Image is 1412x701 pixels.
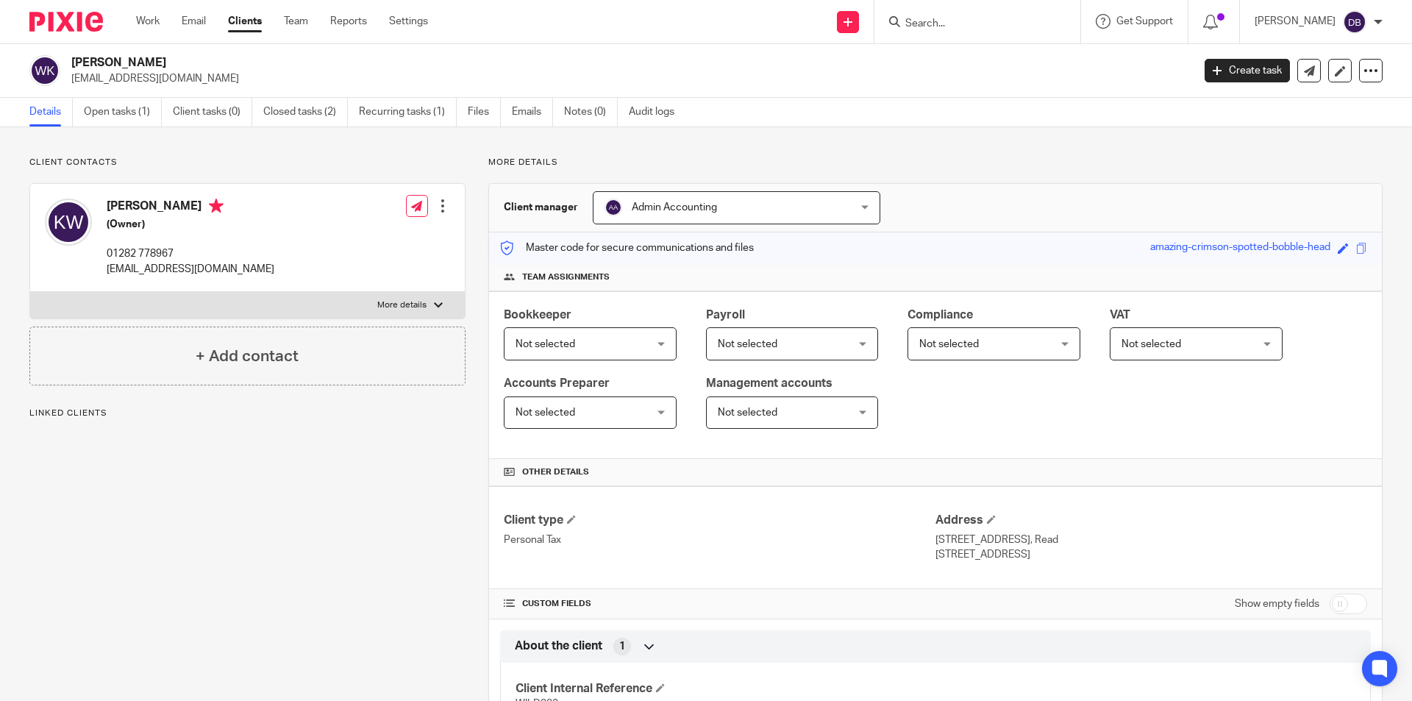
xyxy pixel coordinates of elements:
p: More details [488,157,1383,168]
a: Settings [389,14,428,29]
img: svg%3E [1343,10,1366,34]
p: [EMAIL_ADDRESS][DOMAIN_NAME] [107,262,274,277]
span: Compliance [908,309,973,321]
a: Open tasks (1) [84,98,162,127]
a: Details [29,98,73,127]
h4: Client Internal Reference [516,681,935,697]
span: Not selected [516,339,575,349]
img: svg%3E [29,55,60,86]
span: About the client [515,638,602,654]
a: Emails [512,98,553,127]
h3: Client manager [504,200,578,215]
a: Work [136,14,160,29]
p: Linked clients [29,408,466,419]
p: [PERSON_NAME] [1255,14,1336,29]
a: Email [182,14,206,29]
a: Audit logs [629,98,685,127]
a: Notes (0) [564,98,618,127]
span: Admin Accounting [632,202,717,213]
a: Closed tasks (2) [263,98,348,127]
span: Not selected [919,339,979,349]
a: Reports [330,14,367,29]
input: Search [904,18,1036,31]
h4: Client type [504,513,935,528]
span: VAT [1110,309,1130,321]
p: [STREET_ADDRESS] [935,547,1367,562]
span: Not selected [1122,339,1181,349]
img: Pixie [29,12,103,32]
h4: CUSTOM FIELDS [504,598,935,610]
i: Primary [209,199,224,213]
a: Client tasks (0) [173,98,252,127]
span: Get Support [1116,16,1173,26]
p: Client contacts [29,157,466,168]
a: Recurring tasks (1) [359,98,457,127]
a: Clients [228,14,262,29]
h4: Address [935,513,1367,528]
a: Create task [1205,59,1290,82]
span: Not selected [718,408,777,418]
h4: + Add contact [196,345,299,368]
div: amazing-crimson-spotted-bobble-head [1150,240,1330,257]
p: 01282 778967 [107,246,274,261]
span: 1 [619,639,625,654]
p: Personal Tax [504,533,935,547]
a: Team [284,14,308,29]
h2: [PERSON_NAME] [71,55,960,71]
span: Bookkeeper [504,309,571,321]
label: Show empty fields [1235,597,1319,611]
span: Payroll [706,309,745,321]
p: More details [377,299,427,311]
img: svg%3E [45,199,92,246]
span: Not selected [718,339,777,349]
span: Management accounts [706,377,832,389]
p: Master code for secure communications and files [500,241,754,255]
img: svg%3E [605,199,622,216]
p: [STREET_ADDRESS], Read [935,533,1367,547]
span: Accounts Preparer [504,377,610,389]
h4: [PERSON_NAME] [107,199,274,217]
span: Other details [522,466,589,478]
span: Not selected [516,408,575,418]
span: Team assignments [522,271,610,283]
h5: (Owner) [107,217,274,232]
a: Files [468,98,501,127]
p: [EMAIL_ADDRESS][DOMAIN_NAME] [71,71,1183,86]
